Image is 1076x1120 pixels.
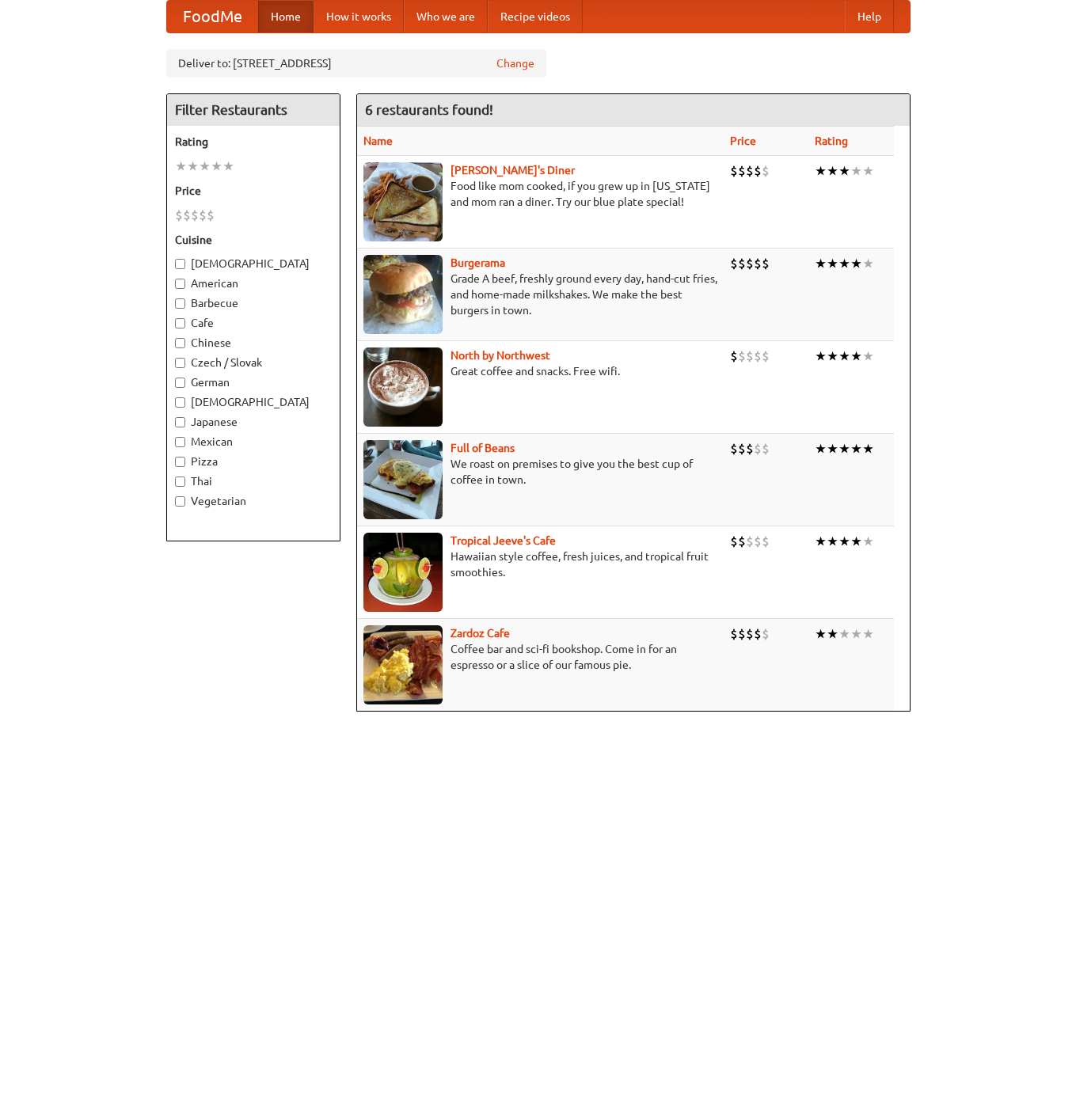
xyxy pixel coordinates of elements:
[175,473,332,489] label: Thai
[827,625,838,643] li: ★
[191,207,199,224] li: $
[175,397,185,408] input: [DEMOGRAPHIC_DATA]
[762,533,770,550] li: $
[363,456,717,488] p: We roast on premises to give you the best cup of coffee in town.
[838,440,850,457] li: ★
[754,255,762,272] li: $
[175,496,185,507] input: Vegetarian
[404,1,488,32] a: Who we are
[175,279,185,289] input: American
[167,1,258,32] a: FoodMe
[730,135,756,147] a: Price
[363,549,717,580] p: Hawaiian style coffee, fresh juices, and tropical fruit smoothies.
[850,533,862,550] li: ★
[862,440,874,457] li: ★
[762,255,770,272] li: $
[175,259,185,269] input: [DEMOGRAPHIC_DATA]
[730,162,738,180] li: $
[827,440,838,457] li: ★
[175,437,185,447] input: Mexican
[754,440,762,457] li: $
[363,178,717,210] p: Food like mom cooked, if you grew up in [US_STATE] and mom ran a diner. Try our blue plate special!
[175,355,332,370] label: Czech / Slovak
[166,49,546,78] div: Deliver to: [STREET_ADDRESS]
[762,440,770,457] li: $
[738,255,746,272] li: $
[363,625,443,704] img: zardoz.jpg
[175,295,332,311] label: Barbecue
[754,625,762,643] li: $
[175,378,185,388] input: German
[183,207,191,224] li: $
[488,1,583,32] a: Recipe videos
[754,162,762,180] li: $
[838,625,850,643] li: ★
[451,349,550,362] a: North by Northwest
[363,440,443,519] img: beans.jpg
[845,1,894,32] a: Help
[199,207,207,224] li: $
[167,94,340,126] h4: Filter Restaurants
[730,255,738,272] li: $
[815,533,827,550] li: ★
[175,338,185,348] input: Chinese
[175,232,332,248] h5: Cuisine
[850,440,862,457] li: ★
[451,442,515,454] a: Full of Beans
[738,440,746,457] li: $
[862,347,874,365] li: ★
[451,627,510,640] a: Zardoz Cafe
[730,625,738,643] li: $
[738,533,746,550] li: $
[746,440,754,457] li: $
[827,533,838,550] li: ★
[363,347,443,427] img: north.jpg
[175,183,332,199] h5: Price
[738,625,746,643] li: $
[363,162,443,241] img: sallys.jpg
[175,374,332,390] label: German
[815,255,827,272] li: ★
[746,347,754,365] li: $
[175,434,332,450] label: Mexican
[827,255,838,272] li: ★
[451,164,575,177] a: [PERSON_NAME]'s Diner
[827,162,838,180] li: ★
[850,162,862,180] li: ★
[222,158,234,175] li: ★
[175,394,332,410] label: [DEMOGRAPHIC_DATA]
[838,533,850,550] li: ★
[762,347,770,365] li: $
[365,102,493,117] ng-pluralize: 6 restaurants found!
[175,207,183,224] li: $
[730,440,738,457] li: $
[815,135,848,147] a: Rating
[211,158,222,175] li: ★
[207,207,215,224] li: $
[738,162,746,180] li: $
[363,271,717,318] p: Grade A beef, freshly ground every day, hand-cut fries, and home-made milkshakes. We make the bes...
[815,347,827,365] li: ★
[451,534,556,547] a: Tropical Jeeve's Cafe
[199,158,211,175] li: ★
[451,256,505,269] b: Burgerama
[258,1,314,32] a: Home
[175,417,185,427] input: Japanese
[746,162,754,180] li: $
[363,255,443,334] img: burgerama.jpg
[838,255,850,272] li: ★
[738,347,746,365] li: $
[363,135,393,147] a: Name
[363,533,443,612] img: jeeves.jpg
[746,255,754,272] li: $
[762,625,770,643] li: $
[862,255,874,272] li: ★
[363,363,717,379] p: Great coffee and snacks. Free wifi.
[762,162,770,180] li: $
[754,533,762,550] li: $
